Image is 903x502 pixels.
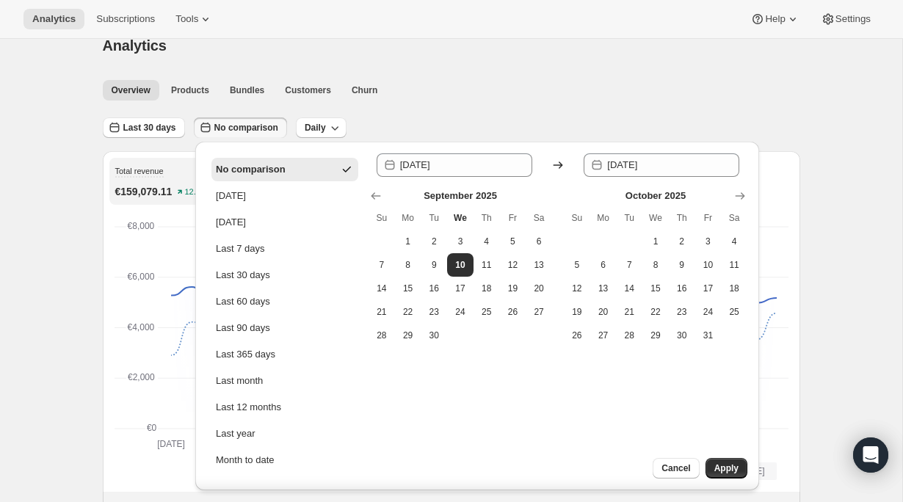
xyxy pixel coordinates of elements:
button: Tuesday October 14 2025 [616,277,642,300]
span: 6 [532,236,546,247]
button: [DATE] [211,211,358,234]
span: Products [171,84,209,96]
span: 27 [596,330,611,341]
button: Year to date [211,475,358,498]
th: Monday [395,206,421,230]
span: 5 [570,259,584,271]
span: Tu [427,212,441,224]
button: Monday September 1 2025 [395,230,421,253]
div: Open Intercom Messenger [853,437,888,473]
button: Saturday October 4 2025 [721,230,747,253]
span: Su [570,212,584,224]
button: Settings [812,9,880,29]
span: 29 [648,330,663,341]
div: No comparison [216,162,286,177]
span: 19 [506,283,521,294]
span: Total revenue [115,167,164,175]
button: Last 30 days [211,263,358,287]
span: 9 [675,259,689,271]
span: Mo [596,212,611,224]
button: Thursday September 25 2025 [474,300,500,324]
span: 21 [374,306,389,318]
div: Last 365 days [216,347,275,362]
span: 13 [596,283,611,294]
span: 24 [453,306,468,318]
span: Sa [532,212,546,224]
p: €159,079.11 [115,184,173,199]
button: Friday October 24 2025 [695,300,722,324]
button: Monday October 20 2025 [590,300,617,324]
button: Monday October 27 2025 [590,324,617,347]
button: No comparison [211,158,358,181]
button: Thursday October 30 2025 [669,324,695,347]
button: Friday October 3 2025 [695,230,722,253]
span: Th [675,212,689,224]
span: 28 [374,330,389,341]
span: 28 [622,330,637,341]
button: Wednesday September 3 2025 [447,230,474,253]
th: Friday [500,206,526,230]
span: 18 [727,283,741,294]
button: Thursday October 2 2025 [669,230,695,253]
div: [DATE] [216,189,246,203]
span: 11 [479,259,494,271]
span: Fr [701,212,716,224]
span: 12 [570,283,584,294]
button: Sunday October 26 2025 [564,324,590,347]
span: Overview [112,84,150,96]
span: 26 [506,306,521,318]
button: Monday September 29 2025 [395,324,421,347]
span: 6 [596,259,611,271]
span: 3 [701,236,716,247]
button: Tuesday October 21 2025 [616,300,642,324]
th: Saturday [526,206,552,230]
span: 2 [427,236,441,247]
button: Monday October 6 2025 [590,253,617,277]
button: Wednesday October 22 2025 [642,300,669,324]
span: 16 [675,283,689,294]
button: Saturday September 27 2025 [526,300,552,324]
span: 24 [701,306,716,318]
span: 30 [427,330,441,341]
span: 25 [479,306,494,318]
span: We [648,212,663,224]
th: Saturday [721,206,747,230]
button: Friday October 10 2025 [695,253,722,277]
span: 19 [570,306,584,318]
button: Last 12 months [211,396,358,419]
button: Saturday September 13 2025 [526,253,552,277]
button: Saturday September 20 2025 [526,277,552,300]
span: Th [479,212,494,224]
button: Tuesday October 28 2025 [616,324,642,347]
button: Friday October 31 2025 [695,324,722,347]
span: Su [374,212,389,224]
span: 27 [532,306,546,318]
span: 25 [727,306,741,318]
button: Tuesday September 30 2025 [421,324,447,347]
span: 5 [506,236,521,247]
text: €8,000 [127,221,154,231]
button: Sunday September 28 2025 [369,324,395,347]
button: Apply [706,458,747,479]
span: 30 [675,330,689,341]
button: Monday September 22 2025 [395,300,421,324]
div: Last 90 days [216,321,270,335]
div: [DATE] [216,215,246,230]
button: Friday October 17 2025 [695,277,722,300]
span: Apply [714,462,739,474]
text: €0 [146,423,156,433]
button: [DATE] [211,184,358,208]
span: Bundles [230,84,264,96]
button: Show previous month, August 2025 [366,186,386,206]
button: Start of range Today Wednesday September 10 2025 [447,253,474,277]
span: 15 [648,283,663,294]
button: Show next month, November 2025 [730,186,750,206]
button: Monday September 15 2025 [395,277,421,300]
button: Sunday October 5 2025 [564,253,590,277]
button: Last 7 days [211,237,358,261]
button: Tuesday September 2 2025 [421,230,447,253]
span: Fr [506,212,521,224]
span: 12 [506,259,521,271]
span: Cancel [661,462,690,474]
span: Tu [622,212,637,224]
